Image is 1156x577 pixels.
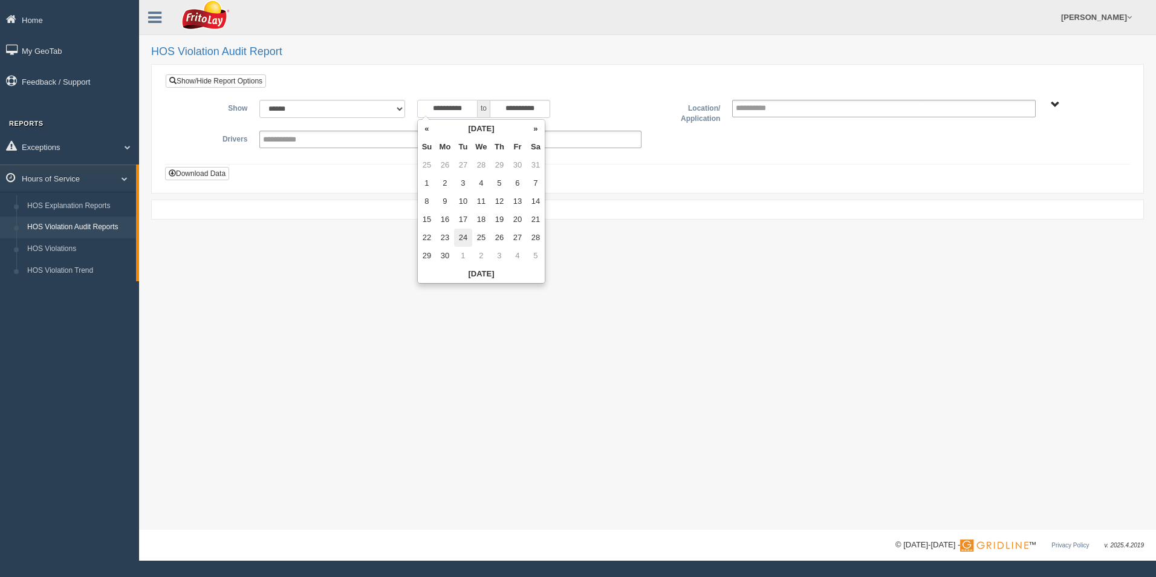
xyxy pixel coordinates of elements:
th: Sa [527,138,545,156]
a: Show/Hide Report Options [166,74,266,88]
td: 1 [418,174,436,192]
td: 5 [490,174,508,192]
label: Drivers [175,131,253,145]
td: 28 [527,229,545,247]
th: Th [490,138,508,156]
td: 11 [472,192,490,210]
a: Privacy Policy [1051,542,1089,549]
img: Gridline [960,540,1028,552]
td: 19 [490,210,508,229]
td: 26 [436,156,454,174]
td: 20 [508,210,527,229]
td: 5 [527,247,545,265]
th: » [527,120,545,138]
h2: HOS Violation Audit Report [151,46,1144,58]
td: 8 [418,192,436,210]
td: 12 [490,192,508,210]
th: Tu [454,138,472,156]
td: 9 [436,192,454,210]
td: 3 [490,247,508,265]
th: Su [418,138,436,156]
td: 7 [527,174,545,192]
span: v. 2025.4.2019 [1105,542,1144,549]
th: « [418,120,436,138]
td: 1 [454,247,472,265]
td: 28 [472,156,490,174]
td: 2 [436,174,454,192]
td: 10 [454,192,472,210]
a: HOS Violation Trend [22,260,136,282]
td: 15 [418,210,436,229]
td: 26 [490,229,508,247]
td: 17 [454,210,472,229]
button: Download Data [165,167,229,180]
th: Fr [508,138,527,156]
th: [DATE] [418,265,545,283]
td: 23 [436,229,454,247]
td: 31 [527,156,545,174]
td: 29 [490,156,508,174]
td: 3 [454,174,472,192]
td: 4 [472,174,490,192]
td: 25 [418,156,436,174]
td: 14 [527,192,545,210]
td: 27 [508,229,527,247]
td: 21 [527,210,545,229]
a: HOS Violation Audit Reports [22,217,136,238]
td: 30 [436,247,454,265]
label: Show [175,100,253,114]
td: 24 [454,229,472,247]
span: to [478,100,490,118]
th: Mo [436,138,454,156]
td: 16 [436,210,454,229]
div: © [DATE]-[DATE] - ™ [895,539,1144,552]
td: 2 [472,247,490,265]
td: 30 [508,156,527,174]
a: HOS Explanation Reports [22,195,136,217]
td: 27 [454,156,472,174]
th: [DATE] [436,120,527,138]
label: Location/ Application [648,100,726,125]
td: 25 [472,229,490,247]
td: 22 [418,229,436,247]
th: We [472,138,490,156]
a: HOS Violations [22,238,136,260]
td: 6 [508,174,527,192]
td: 13 [508,192,527,210]
td: 18 [472,210,490,229]
td: 4 [508,247,527,265]
td: 29 [418,247,436,265]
